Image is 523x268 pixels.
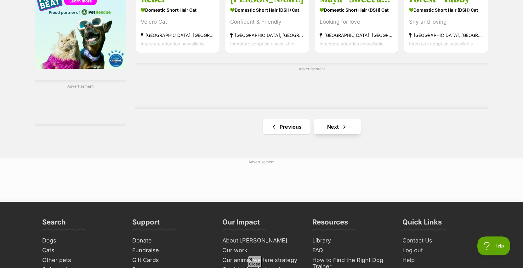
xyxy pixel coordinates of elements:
[400,246,484,255] a: Log out
[40,255,123,265] a: Other pets
[35,80,126,126] div: Advertisement
[248,256,262,267] span: Close
[320,18,394,26] div: Looking for love
[220,246,304,255] a: Our work
[314,119,361,134] a: Next page
[310,236,394,246] a: Library
[409,31,483,39] strong: [GEOGRAPHIC_DATA], [GEOGRAPHIC_DATA]
[141,5,215,15] strong: Domestic Short Hair Cat
[130,236,213,246] a: Donate
[230,41,294,46] span: Interstate adoption unavailable
[409,41,473,46] span: Interstate adoption unavailable
[40,236,123,246] a: Dogs
[230,5,304,15] strong: Domestic Short Hair (DSH) Cat
[402,218,442,230] h3: Quick Links
[141,18,215,26] div: Velcro Cat
[40,246,123,255] a: Cats
[220,255,304,265] a: Our animal welfare strategy
[135,119,488,134] nav: Pagination
[132,218,160,230] h3: Support
[409,5,483,15] strong: Domestic Short Hair (DSH) Cat
[477,236,510,255] iframe: Help Scout Beacon - Open
[220,236,304,246] a: About [PERSON_NAME]
[320,41,384,46] span: Interstate adoption unavailable
[409,18,483,26] div: Shy and loving
[141,31,215,39] strong: [GEOGRAPHIC_DATA], [GEOGRAPHIC_DATA]
[310,246,394,255] a: FAQ
[320,31,394,39] strong: [GEOGRAPHIC_DATA], [GEOGRAPHIC_DATA]
[141,41,205,46] span: Interstate adoption unavailable
[222,218,260,230] h3: Our Impact
[400,255,484,265] a: Help
[42,218,66,230] h3: Search
[130,255,213,265] a: Gift Cards
[312,218,348,230] h3: Resources
[400,236,484,246] a: Contact Us
[130,246,213,255] a: Fundraise
[230,31,304,39] strong: [GEOGRAPHIC_DATA], [GEOGRAPHIC_DATA]
[320,5,394,15] strong: Domestic Short Hair (DSH) Cat
[263,119,310,134] a: Previous page
[230,18,304,26] div: Confident & Friendly
[135,63,488,109] div: Advertisement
